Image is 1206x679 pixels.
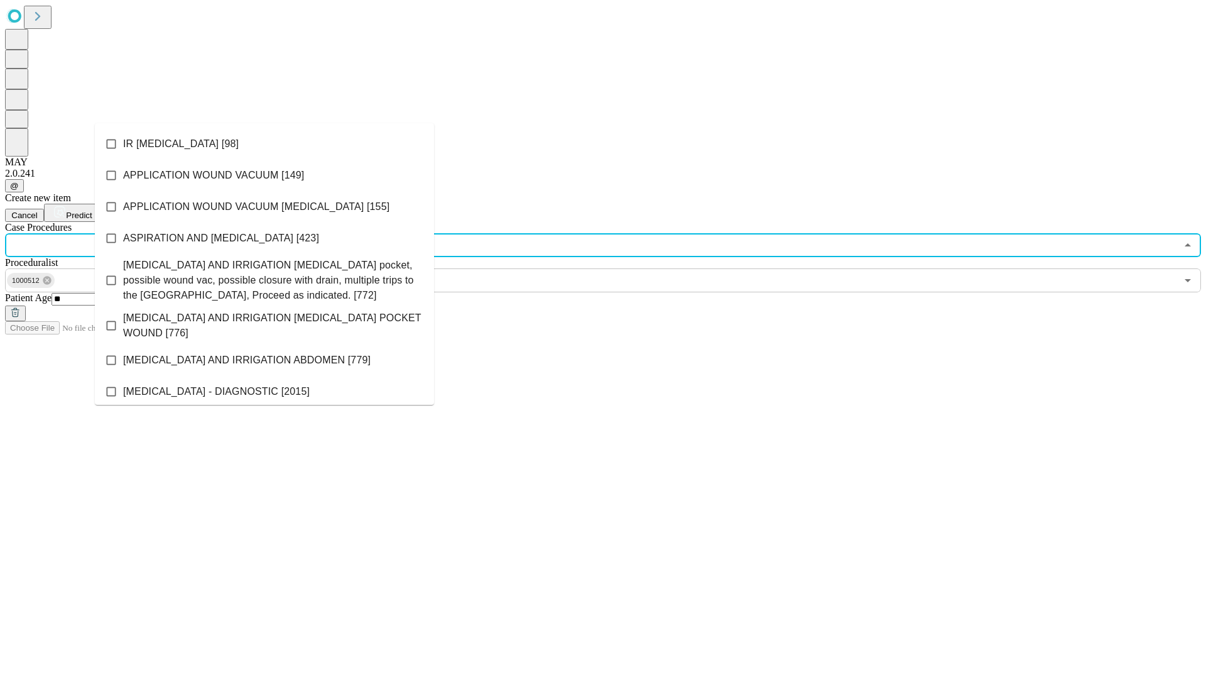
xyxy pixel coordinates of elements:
span: 1000512 [7,273,45,288]
button: Predict [44,204,102,222]
button: Close [1179,236,1197,254]
span: Patient Age [5,292,52,303]
span: APPLICATION WOUND VACUUM [149] [123,168,304,183]
span: ASPIRATION AND [MEDICAL_DATA] [423] [123,231,319,246]
span: Create new item [5,192,71,203]
span: @ [10,181,19,190]
span: [MEDICAL_DATA] AND IRRIGATION [MEDICAL_DATA] pocket, possible wound vac, possible closure with dr... [123,258,424,303]
span: APPLICATION WOUND VACUUM [MEDICAL_DATA] [155] [123,199,389,214]
span: Predict [66,211,92,220]
div: MAY [5,157,1201,168]
span: Scheduled Procedure [5,222,72,233]
span: Proceduralist [5,257,58,268]
span: [MEDICAL_DATA] - DIAGNOSTIC [2015] [123,384,310,399]
span: [MEDICAL_DATA] AND IRRIGATION ABDOMEN [779] [123,353,371,368]
button: Cancel [5,209,44,222]
button: Open [1179,272,1197,289]
div: 1000512 [7,273,55,288]
button: @ [5,179,24,192]
span: Cancel [11,211,38,220]
span: IR [MEDICAL_DATA] [98] [123,136,239,152]
span: [MEDICAL_DATA] AND IRRIGATION [MEDICAL_DATA] POCKET WOUND [776] [123,311,424,341]
div: 2.0.241 [5,168,1201,179]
